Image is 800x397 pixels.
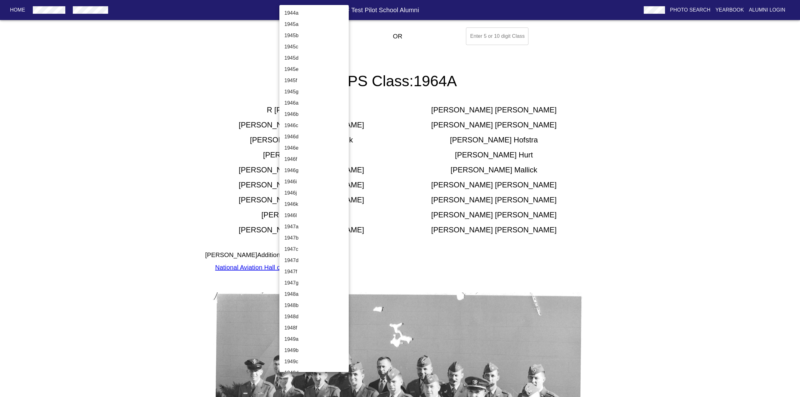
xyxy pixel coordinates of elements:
[279,97,353,109] li: 1946a
[279,165,353,176] li: 1946g
[279,19,353,30] li: 1945a
[279,199,353,210] li: 1946k
[279,221,353,232] li: 1947a
[279,30,353,41] li: 1945b
[279,210,353,221] li: 1946l
[279,41,353,52] li: 1945c
[279,176,353,187] li: 1946i
[279,356,353,367] li: 1949c
[279,232,353,244] li: 1947b
[279,334,353,345] li: 1949a
[279,277,353,289] li: 1947g
[279,311,353,322] li: 1948d
[279,142,353,154] li: 1946e
[279,120,353,131] li: 1946c
[279,266,353,277] li: 1947f
[279,109,353,120] li: 1946b
[279,255,353,266] li: 1947d
[279,131,353,142] li: 1946d
[279,86,353,97] li: 1945g
[279,345,353,356] li: 1949b
[279,244,353,255] li: 1947c
[279,322,353,334] li: 1948f
[279,154,353,165] li: 1946f
[279,289,353,300] li: 1948a
[279,7,353,19] li: 1944a
[279,75,353,86] li: 1945f
[279,52,353,64] li: 1945d
[279,300,353,311] li: 1948b
[279,187,353,199] li: 1946j
[279,367,353,379] li: 1949d
[279,64,353,75] li: 1945e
